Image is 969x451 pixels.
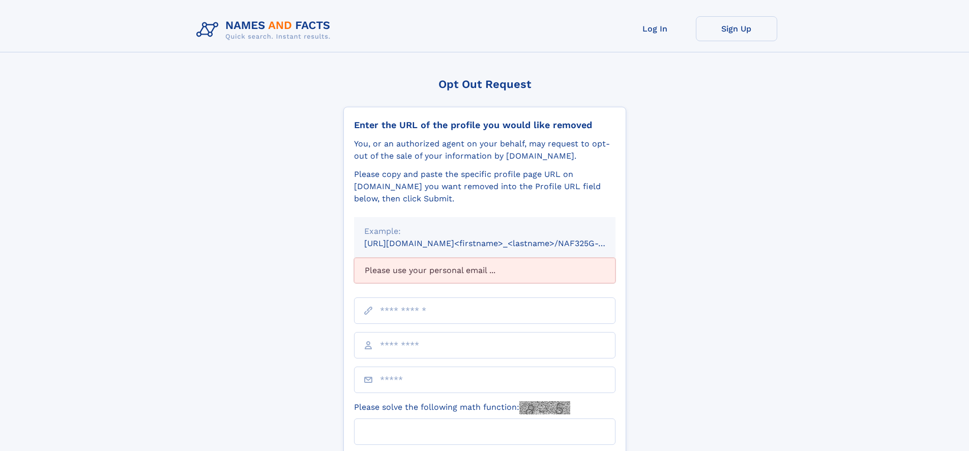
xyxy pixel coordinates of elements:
a: Sign Up [696,16,777,41]
label: Please solve the following math function: [354,401,570,414]
small: [URL][DOMAIN_NAME]<firstname>_<lastname>/NAF325G-xxxxxxxx [364,238,635,248]
div: You, or an authorized agent on your behalf, may request to opt-out of the sale of your informatio... [354,138,615,162]
a: Log In [614,16,696,41]
div: Example: [364,225,605,237]
div: Opt Out Request [343,78,626,91]
div: Enter the URL of the profile you would like removed [354,119,615,131]
img: Logo Names and Facts [192,16,339,44]
div: Please use your personal email ... [354,258,615,283]
div: Please copy and paste the specific profile page URL on [DOMAIN_NAME] you want removed into the Pr... [354,168,615,205]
